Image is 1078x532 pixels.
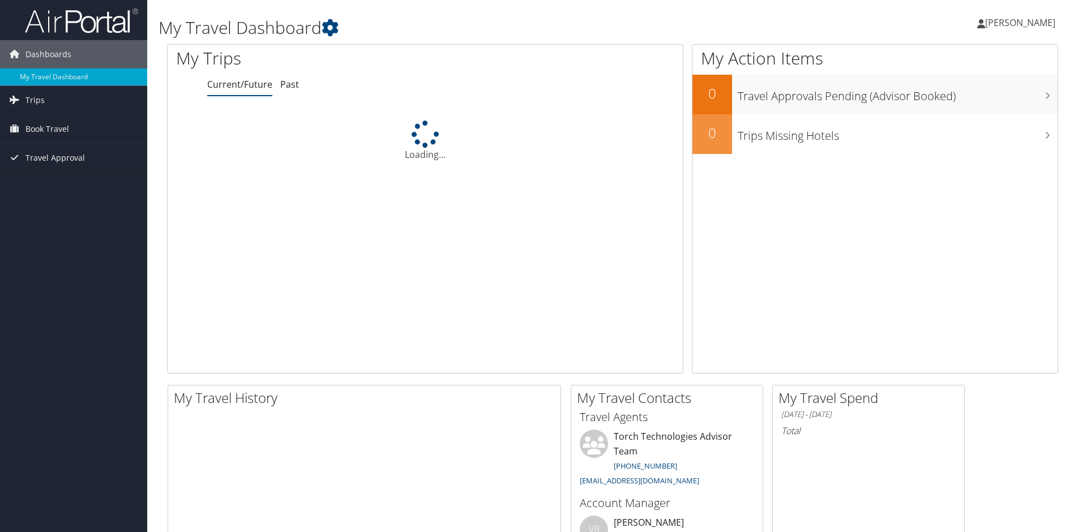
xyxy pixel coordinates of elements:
[580,495,754,511] h3: Account Manager
[692,75,1058,114] a: 0Travel Approvals Pending (Advisor Booked)
[977,6,1067,40] a: [PERSON_NAME]
[778,388,964,407] h2: My Travel Spend
[692,46,1058,70] h1: My Action Items
[577,388,763,407] h2: My Travel Contacts
[280,78,299,91] a: Past
[580,475,699,486] a: [EMAIL_ADDRESS][DOMAIN_NAME]
[692,123,732,143] h2: 0
[25,40,71,68] span: Dashboards
[176,46,460,70] h1: My Trips
[781,424,956,437] h6: Total
[738,83,1058,104] h3: Travel Approvals Pending (Advisor Booked)
[25,86,45,114] span: Trips
[614,461,677,471] a: [PHONE_NUMBER]
[159,16,764,40] h1: My Travel Dashboard
[174,388,561,407] h2: My Travel History
[25,115,69,143] span: Book Travel
[207,78,272,91] a: Current/Future
[25,144,85,172] span: Travel Approval
[692,114,1058,154] a: 0Trips Missing Hotels
[574,430,760,490] li: Torch Technologies Advisor Team
[692,84,732,103] h2: 0
[580,409,754,425] h3: Travel Agents
[781,409,956,420] h6: [DATE] - [DATE]
[25,7,138,34] img: airportal-logo.png
[738,122,1058,144] h3: Trips Missing Hotels
[985,16,1055,29] span: [PERSON_NAME]
[168,121,683,161] div: Loading...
